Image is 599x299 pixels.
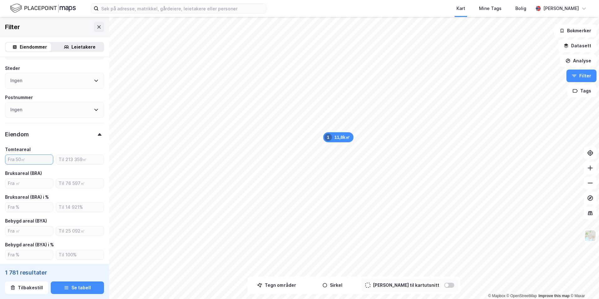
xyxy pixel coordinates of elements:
div: Steder [5,65,20,72]
input: Fra 50㎡ [5,155,53,164]
button: Datasett [558,39,596,52]
a: OpenStreetMap [507,294,537,298]
button: Tags [567,85,596,97]
div: Bruksareal (BRA) [5,170,42,177]
div: 1 [324,134,332,141]
div: Eiendommer [20,43,47,51]
input: Søk på adresse, matrikkel, gårdeiere, leietakere eller personer [99,4,266,13]
div: Bebygd areal (BYA) i % [5,241,54,249]
button: Filter [566,70,596,82]
div: [PERSON_NAME] til kartutsnitt [373,281,439,289]
div: Kontrollprogram for chat [568,269,599,299]
div: Mine Tags [479,5,502,12]
input: Fra ㎡ [5,179,53,188]
input: Til 25 092㎡ [56,226,104,236]
div: Bruksareal (BRA) i % [5,193,49,201]
div: [PERSON_NAME] [543,5,579,12]
a: Mapbox [488,294,505,298]
div: Postnummer [5,94,33,101]
iframe: Chat Widget [568,269,599,299]
input: Til 100% [56,250,104,260]
input: Fra % [5,202,53,212]
div: Leietakere [71,43,96,51]
div: Filter [5,22,20,32]
div: Kart [456,5,465,12]
input: Til 76 597㎡ [56,179,104,188]
input: Fra % [5,250,53,260]
input: Til 14 921% [56,202,104,212]
div: Ingen [10,77,22,84]
button: Sirkel [306,279,359,291]
button: Tegn områder [250,279,303,291]
div: Bolig [515,5,526,12]
div: 1 781 resultater [5,269,104,276]
div: Tomteareal [5,146,31,153]
img: Z [584,230,596,242]
button: Bokmerker [554,24,596,37]
div: Map marker [323,132,353,142]
div: Ingen [10,106,22,113]
div: Eiendom [5,131,29,138]
img: logo.f888ab2527a4732fd821a326f86c7f29.svg [10,3,76,14]
button: Se tabell [51,281,104,294]
a: Improve this map [539,294,570,298]
button: Analyse [560,55,596,67]
input: Til 213 359㎡ [56,155,104,164]
input: Fra ㎡ [5,226,53,236]
div: Bebygd areal (BYA) [5,217,47,225]
button: Tilbakestill [5,281,48,294]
